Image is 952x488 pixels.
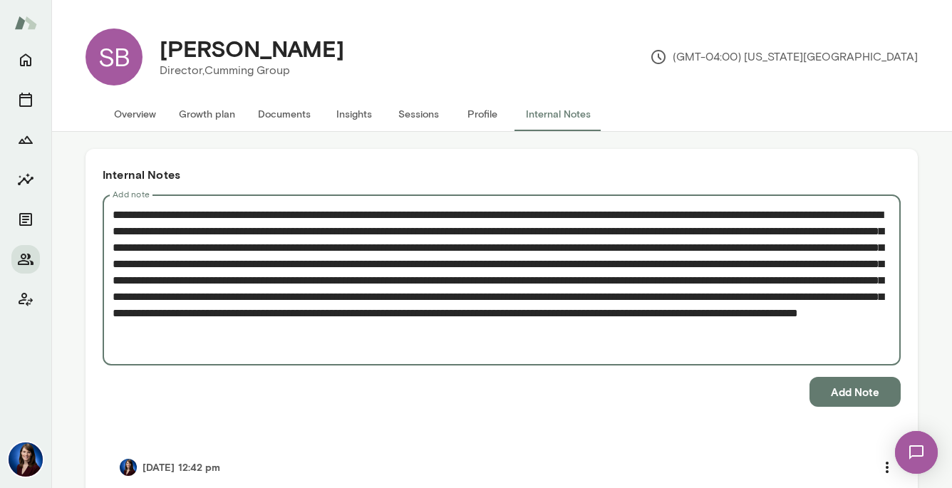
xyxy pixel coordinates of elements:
[247,97,322,131] button: Documents
[872,452,902,482] button: more
[11,85,40,114] button: Sessions
[9,442,43,477] img: Julie Rollauer
[322,97,386,131] button: Insights
[809,377,901,407] button: Add Note
[143,460,221,474] h6: [DATE] 12:42 pm
[160,35,344,62] h4: [PERSON_NAME]
[160,62,344,79] p: Director, Cumming Group
[11,165,40,194] button: Insights
[386,97,450,131] button: Sessions
[167,97,247,131] button: Growth plan
[86,28,143,85] div: SB
[14,9,37,36] img: Mento
[450,97,514,131] button: Profile
[11,205,40,234] button: Documents
[120,459,137,476] img: Julie Rollauer
[11,125,40,154] button: Growth Plan
[11,46,40,74] button: Home
[650,48,918,66] p: (GMT-04:00) [US_STATE][GEOGRAPHIC_DATA]
[11,245,40,274] button: Members
[103,166,901,183] h6: Internal Notes
[514,97,602,131] button: Internal Notes
[103,97,167,131] button: Overview
[113,188,150,200] label: Add note
[11,285,40,313] button: Client app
